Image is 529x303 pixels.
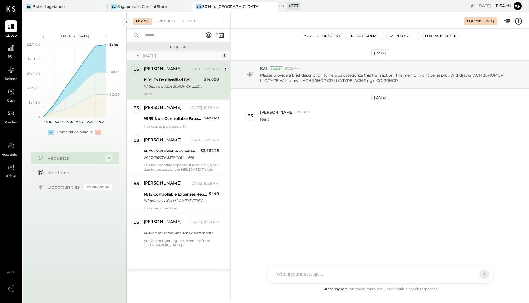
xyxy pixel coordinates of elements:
[247,113,253,119] div: ES
[513,1,523,11] button: Ar
[144,238,219,247] div: Are you not getting the inventory from [GEOGRAPHIC_DATA]?
[76,120,84,124] text: W39
[86,120,94,124] text: W40
[144,191,207,197] div: 6815 Controllable Expenses:Repairs & Maintenance:Repair & Maintenance, Facility
[180,18,200,25] div: Closed
[55,120,63,124] text: W37
[191,138,219,143] div: [DATE], 10:57 AM
[28,100,40,105] text: $54.9K
[97,120,104,124] text: W41
[270,66,283,71] div: System
[5,33,17,39] span: Queue
[57,130,92,135] div: Contribution Margin
[109,70,119,74] text: Labor
[4,120,18,126] span: Vendors
[105,154,112,162] div: 5
[202,4,260,9] div: 30 Hop [GEOGRAPHIC_DATA]
[48,169,109,176] div: Mentions
[387,32,413,40] button: Resolve
[144,206,219,210] div: This should be R&M
[44,120,52,124] text: W36
[0,140,22,158] a: Accountant
[423,32,459,40] button: Flag as Blocker
[191,67,219,72] div: [DATE], 10:53 AM
[84,184,112,190] div: Coming Soon
[7,98,15,104] span: Cash
[295,110,310,115] span: 10:53 AM
[144,197,207,204] div: Withdrawal ACH HAWKEYE FIRE AND/ Withdrawal ACH HAWKEYE FIRE AND/TYPE: SALE CO: HAWKEYE
[301,32,343,40] button: Move to for client
[144,92,219,96] div: Rent
[134,105,139,111] div: ES
[0,107,22,126] a: Vendors
[0,20,22,39] a: Queue
[111,4,117,9] div: SG
[144,116,202,122] div: 9999 Non-Controllable Expenses:Other Income and Expenses:To Be Classified P&L
[285,66,300,71] span: 10:05 AM
[153,18,179,25] div: For Client
[144,163,219,172] div: This is a monthly expense. It is much higher due to the cost of the NFL [DATE] Ticket subscription.
[260,66,267,71] span: KAI
[134,219,139,225] div: ES
[204,115,219,121] div: $481.49
[65,120,73,124] text: W38
[48,33,101,39] div: [DATE] - [DATE]
[133,18,152,25] div: For Me
[109,92,120,97] text: COGS
[27,86,40,90] text: $109.8K
[467,19,481,24] div: For Me
[260,117,269,122] p: Rent
[190,220,219,225] div: [DATE], 10:59 AM
[48,155,102,161] div: Requests
[32,4,65,9] div: Bistro Lagniappe
[371,49,389,57] div: [DATE]
[196,4,202,9] div: 3H
[2,152,21,158] span: Accountant
[260,110,293,115] span: [PERSON_NAME]
[144,77,202,83] div: 1999 To Be Classified B/S
[134,66,139,72] div: ES
[26,4,31,9] div: BL
[345,32,384,40] button: Re-Categorize
[190,181,219,186] div: [DATE], 10:58 AM
[27,42,40,47] text: $274.6K
[204,76,219,83] div: $14,000
[144,219,182,226] div: [PERSON_NAME]
[8,55,15,60] span: P&L
[134,137,139,143] div: ES
[144,137,182,144] div: [PERSON_NAME]
[260,72,511,83] p: Please provide a brief description to help us categorize this transaction. The memo might be help...
[27,57,40,61] text: $219.7K
[144,83,202,89] div: Withdrawal ACH 30HOP CR LLC/TYPE Withdrawal ACH 30HOP CR LLC/TYPE: ACH Single CO: 30HOP
[371,94,389,101] div: [DATE]
[130,45,227,49] div: Requests
[6,174,16,180] span: Admin
[143,53,220,59] div: [DATE]
[109,42,119,47] text: Sales
[144,154,199,161] div: SPI*DIRECTV SERVICE - 4646
[190,106,219,111] div: [DATE], 10:56 AM
[477,3,511,9] div: [DATE]
[209,191,219,197] div: $440
[222,53,227,58] div: 5
[117,4,167,9] div: Sagaponack General Store
[483,19,494,23] div: [DATE]
[4,77,18,82] span: Balance
[144,180,182,187] div: [PERSON_NAME]
[201,147,219,154] div: $3,962.25
[0,86,22,104] a: Cash
[0,42,22,60] a: P&L
[95,130,101,135] div: -
[469,3,476,9] div: copy link
[48,184,81,190] div: Opportunities
[287,2,300,10] div: + 277
[144,66,182,72] div: [PERSON_NAME]
[0,64,22,82] a: Balance
[134,180,139,186] div: ES
[144,148,199,154] div: 6605 Controllable Expenses:General & Administrative Expenses:Phone and Internet
[48,130,54,135] div: +
[144,124,219,129] div: This was to purchase a TV
[144,105,182,111] div: [PERSON_NAME]
[38,115,40,119] text: 0
[0,161,22,180] a: Admin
